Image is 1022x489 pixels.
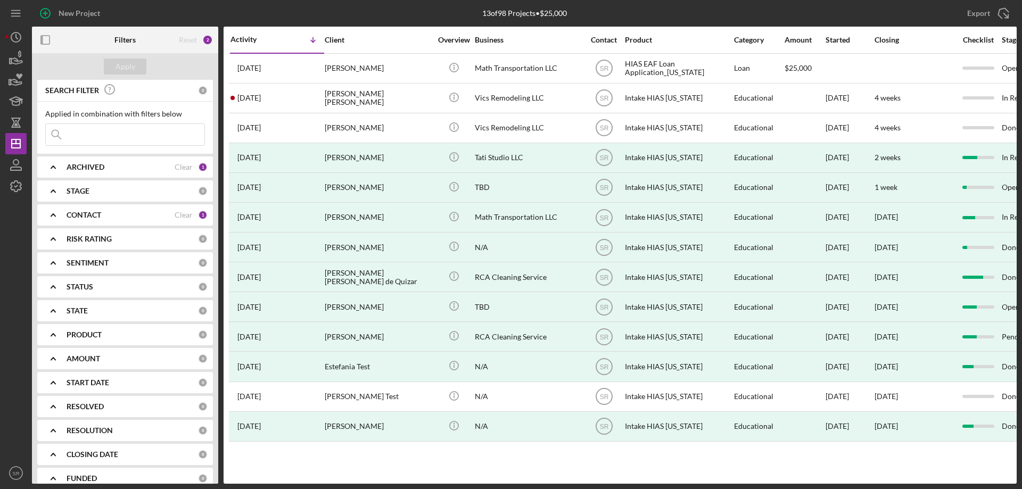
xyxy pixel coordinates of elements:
div: Intake HIAS [US_STATE] [625,144,731,172]
div: Intake HIAS [US_STATE] [625,233,731,261]
b: STATE [67,306,88,315]
time: 2025-07-14 16:28 [237,153,261,162]
div: 0 [198,474,208,483]
div: Intake HIAS [US_STATE] [625,173,731,202]
div: Closing [875,36,954,44]
div: Educational [734,322,784,351]
div: Educational [734,233,784,261]
div: [DATE] [826,383,873,411]
time: [DATE] [875,362,898,371]
div: Started [826,36,873,44]
div: 0 [198,234,208,244]
div: 0 [198,426,208,435]
div: 0 [198,258,208,268]
div: [DATE] [826,84,873,112]
div: Intake HIAS [US_STATE] [625,383,731,411]
div: [PERSON_NAME] [325,293,431,321]
div: Loan [734,54,784,82]
b: STATUS [67,283,93,291]
div: N/A [475,352,581,380]
div: Intake HIAS [US_STATE] [625,412,731,441]
button: Apply [104,59,146,74]
text: SR [599,333,608,341]
time: 2025-04-30 19:01 [237,303,261,311]
div: [DATE] [826,322,873,351]
time: 2025-04-23 17:17 [237,362,261,371]
div: N/A [475,412,581,441]
div: HIAS EAF Loan Application_[US_STATE] [625,54,731,82]
b: START DATE [67,378,109,387]
div: [PERSON_NAME] Test [325,383,431,411]
div: [PERSON_NAME] [325,54,431,82]
div: 1 [198,210,208,220]
time: 2025-07-29 14:04 [237,123,261,132]
div: RCA Cleaning Service [475,263,581,291]
b: FUNDED [67,474,97,483]
div: TBD [475,293,581,321]
div: Educational [734,263,784,291]
div: 0 [198,282,208,292]
div: Educational [734,173,784,202]
div: 0 [198,378,208,387]
time: 2025-06-17 15:10 [237,243,261,252]
div: [PERSON_NAME] [325,114,431,142]
time: [DATE] [875,332,898,341]
text: SR [599,154,608,162]
iframe: Intercom live chat [986,442,1011,468]
div: N/A [475,383,581,411]
div: Clear [175,163,193,171]
time: [DATE] [875,302,898,311]
div: Educational [734,114,784,142]
div: 0 [198,450,208,459]
text: SR [599,95,608,102]
time: [DATE] [875,212,898,221]
b: SEARCH FILTER [45,86,99,95]
div: Estefania Test [325,352,431,380]
b: RISK RATING [67,235,112,243]
div: [PERSON_NAME] [PERSON_NAME] de Quizar [325,263,431,291]
div: Business [475,36,581,44]
div: [PERSON_NAME] [325,144,431,172]
div: Educational [734,84,784,112]
b: SENTIMENT [67,259,109,267]
div: 2 [202,35,213,45]
text: SR [599,273,608,281]
div: Intake HIAS [US_STATE] [625,114,731,142]
div: Educational [734,412,784,441]
div: Intake HIAS [US_STATE] [625,293,731,321]
div: Tati Studio LLC [475,144,581,172]
div: 0 [198,86,208,95]
div: Checklist [955,36,1001,44]
time: 2025-07-29 14:47 [237,94,261,102]
div: Intake HIAS [US_STATE] [625,203,731,231]
div: [DATE] [826,233,873,261]
div: Amount [785,36,825,44]
div: TBD [475,173,581,202]
b: AMOUNT [67,354,100,363]
time: 2024-09-13 14:04 [237,422,261,430]
div: [DATE] [826,173,873,202]
text: SR [599,65,608,72]
div: New Project [59,3,100,24]
time: 1 week [875,183,897,192]
div: [DATE] [826,412,873,441]
text: SR [599,184,608,192]
div: [PERSON_NAME] [325,173,431,202]
text: SR [599,423,608,430]
div: $25,000 [785,54,825,82]
div: Applied in combination with filters below [45,110,205,118]
text: SR [599,214,608,221]
div: Math Transportation LLC [475,203,581,231]
div: Client [325,36,431,44]
b: Filters [114,36,136,44]
time: [DATE] [875,272,898,281]
time: 2025-04-07 19:30 [237,392,261,401]
time: 2 weeks [875,153,901,162]
text: SR [599,303,608,311]
div: [PERSON_NAME] [325,233,431,261]
div: Export [967,3,990,24]
div: Reset [179,36,197,44]
div: Apply [116,59,135,74]
div: [PERSON_NAME] [325,322,431,351]
time: 4 weeks [875,123,901,132]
